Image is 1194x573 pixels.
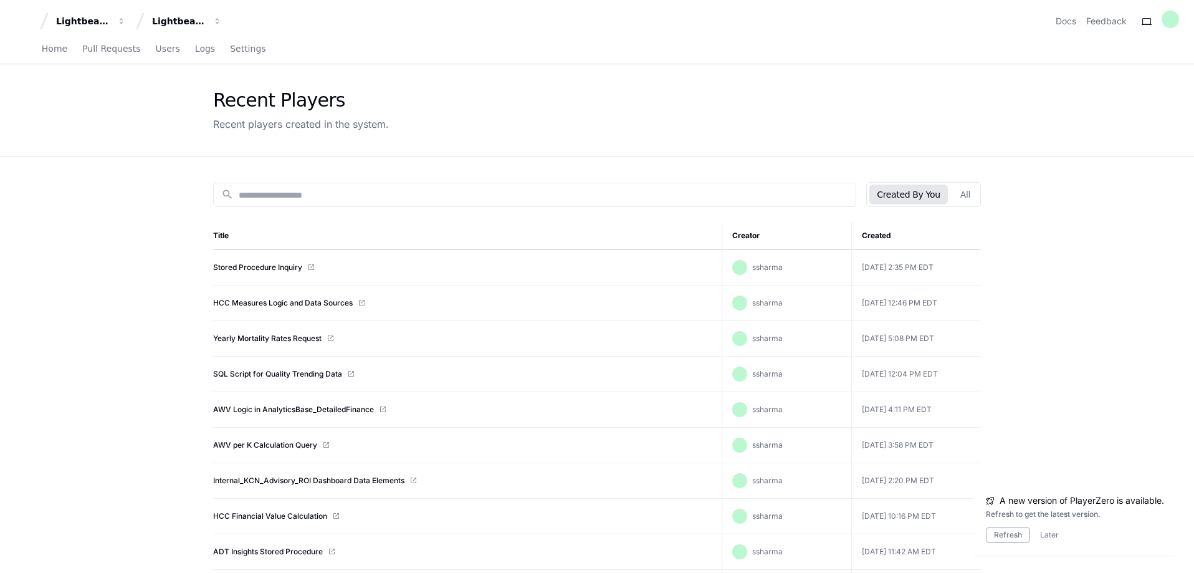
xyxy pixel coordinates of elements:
[230,45,265,52] span: Settings
[752,334,783,343] span: ssharma
[213,440,317,450] a: AWV per K Calculation Query
[851,534,981,570] td: [DATE] 11:42 AM EDT
[213,547,323,557] a: ADT Insights Stored Procedure
[953,185,978,205] button: All
[213,476,404,486] a: Internal_KCN_Advisory_ROI Dashboard Data Elements
[752,369,783,378] span: ssharma
[752,511,783,521] span: ssharma
[42,45,67,52] span: Home
[1056,15,1076,27] a: Docs
[213,369,342,379] a: SQL Script for Quality Trending Data
[51,10,131,32] button: Lightbeam Health
[213,222,722,250] th: Title
[156,35,180,64] a: Users
[986,509,1164,519] div: Refresh to get the latest version.
[986,527,1030,543] button: Refresh
[156,45,180,52] span: Users
[851,499,981,534] td: [DATE] 10:16 PM EDT
[752,262,783,272] span: ssharma
[752,476,783,485] span: ssharma
[213,262,302,272] a: Stored Procedure Inquiry
[213,334,322,344] a: Yearly Mortality Rates Request
[152,15,206,27] div: Lightbeam Health Solutions
[195,35,215,64] a: Logs
[82,35,140,64] a: Pull Requests
[851,321,981,357] td: [DATE] 5:08 PM EDT
[195,45,215,52] span: Logs
[851,428,981,463] td: [DATE] 3:58 PM EDT
[213,117,389,132] div: Recent players created in the system.
[752,405,783,414] span: ssharma
[851,463,981,499] td: [DATE] 2:20 PM EDT
[221,188,234,201] mat-icon: search
[1000,494,1164,507] span: A new version of PlayerZero is available.
[752,547,783,556] span: ssharma
[147,10,227,32] button: Lightbeam Health Solutions
[42,35,67,64] a: Home
[851,250,981,286] td: [DATE] 2:35 PM EDT
[869,185,947,205] button: Created By You
[213,405,374,415] a: AWV Logic in AnalyticsBase_DetailedFinance
[851,286,981,321] td: [DATE] 12:46 PM EDT
[722,222,851,250] th: Creator
[213,298,353,308] a: HCC Measures Logic and Data Sources
[1040,530,1059,540] button: Later
[851,392,981,428] td: [DATE] 4:11 PM EDT
[752,440,783,450] span: ssharma
[56,15,110,27] div: Lightbeam Health
[851,222,981,250] th: Created
[1086,15,1127,27] button: Feedback
[213,511,327,521] a: HCC Financial Value Calculation
[230,35,265,64] a: Settings
[851,357,981,392] td: [DATE] 12:04 PM EDT
[82,45,140,52] span: Pull Requests
[213,89,389,112] div: Recent Players
[752,298,783,307] span: ssharma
